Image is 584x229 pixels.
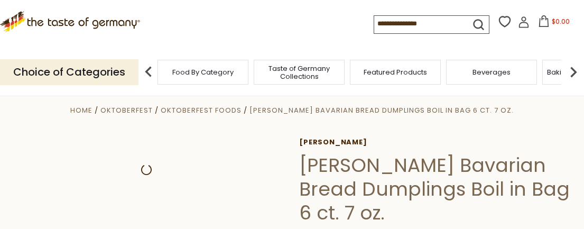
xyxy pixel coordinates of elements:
a: Featured Products [364,68,427,76]
h1: [PERSON_NAME] Bavarian Bread Dumplings Boil in Bag 6 ct. 7 oz. [299,153,576,225]
img: previous arrow [138,61,159,83]
a: [PERSON_NAME] [299,138,576,146]
img: next arrow [563,61,584,83]
a: Oktoberfest [100,105,153,115]
a: Home [70,105,92,115]
span: $0.00 [552,17,570,26]
a: Oktoberfest Foods [161,105,242,115]
a: Food By Category [172,68,234,76]
a: Taste of Germany Collections [257,65,341,80]
button: $0.00 [532,15,577,31]
a: Beverages [472,68,511,76]
a: [PERSON_NAME] Bavarian Bread Dumplings Boil in Bag 6 ct. 7 oz. [249,105,514,115]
